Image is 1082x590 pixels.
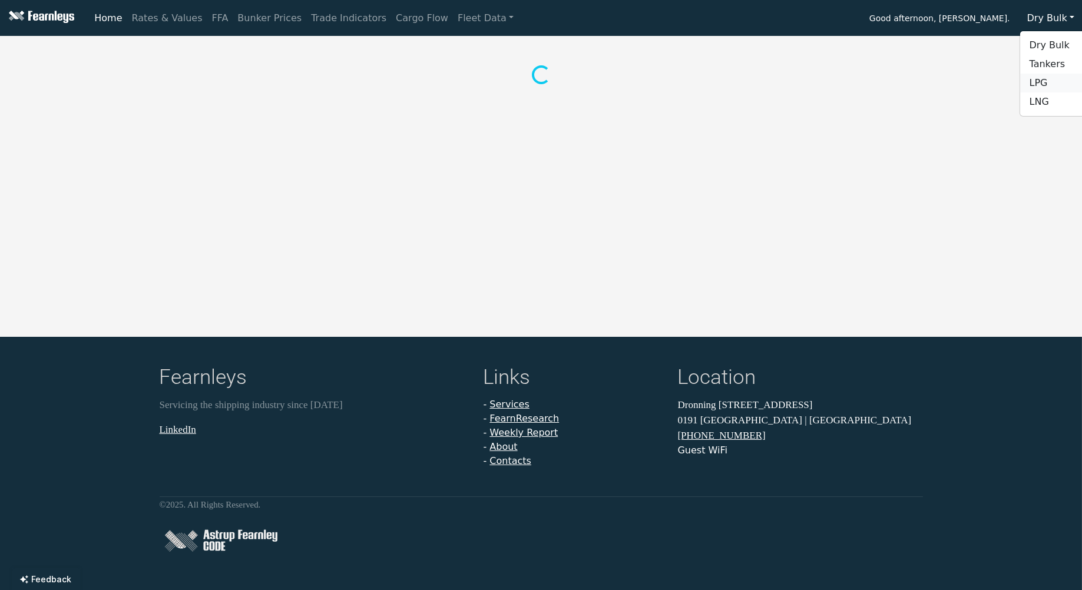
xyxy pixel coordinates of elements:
[160,397,469,413] p: Servicing the shipping industry since [DATE]
[233,6,306,30] a: Bunker Prices
[453,6,518,30] a: Fleet Data
[160,423,196,435] a: LinkedIn
[869,9,1010,29] span: Good afternoon, [PERSON_NAME].
[489,455,531,466] a: Contacts
[207,6,233,30] a: FFA
[678,412,923,427] p: 0191 [GEOGRAPHIC_DATA] | [GEOGRAPHIC_DATA]
[678,365,923,393] h4: Location
[90,6,127,30] a: Home
[160,500,261,509] small: © 2025 . All Rights Reserved.
[489,413,559,424] a: FearnResearch
[6,11,74,25] img: Fearnleys Logo
[489,427,558,438] a: Weekly Report
[484,426,664,440] li: -
[484,440,664,454] li: -
[678,443,727,458] button: Guest WiFi
[484,412,664,426] li: -
[489,399,529,410] a: Services
[678,430,766,441] a: [PHONE_NUMBER]
[391,6,453,30] a: Cargo Flow
[1020,7,1082,29] button: Dry Bulk
[489,441,517,452] a: About
[484,454,664,468] li: -
[306,6,391,30] a: Trade Indicators
[127,6,207,30] a: Rates & Values
[484,365,664,393] h4: Links
[484,397,664,412] li: -
[160,365,469,393] h4: Fearnleys
[678,397,923,413] p: Dronning [STREET_ADDRESS]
